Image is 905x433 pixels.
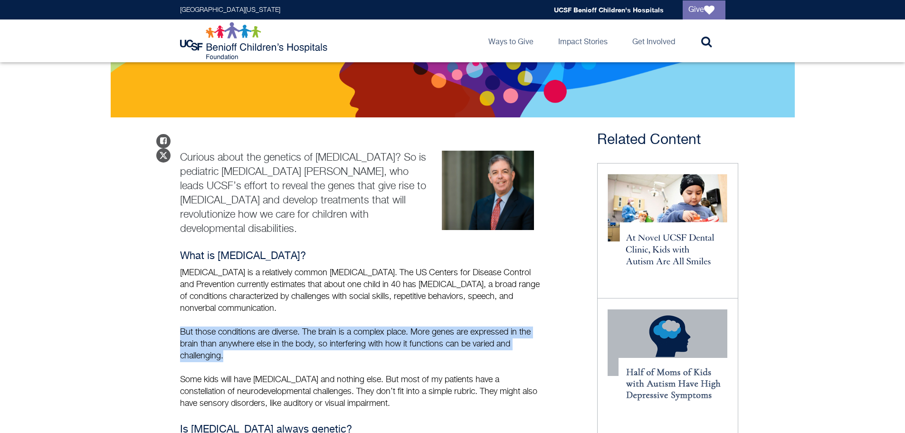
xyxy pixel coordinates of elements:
[180,151,434,236] p: Curious about the genetics of [MEDICAL_DATA]? So is pediatric [MEDICAL_DATA] [PERSON_NAME], who l...
[551,19,615,62] a: Impact Stories
[602,168,733,289] img: At Novel UCSF Dental Clinic, Kids with Autism Are All Smiles
[180,22,330,60] img: Logo for UCSF Benioff Children's Hospitals Foundation
[602,303,733,424] img: Half of moms of kids with autism have high depressive symptoms
[180,267,546,315] p: [MEDICAL_DATA] is a relatively common [MEDICAL_DATA]. The US Centers for Disease Control and Prev...
[597,132,725,149] h3: Related Content
[180,7,280,13] a: [GEOGRAPHIC_DATA][US_STATE]
[180,374,546,410] p: Some kids will have [MEDICAL_DATA] and nothing else. But most of my patients have a constellation...
[481,19,541,62] a: Ways to Give
[625,19,683,62] a: Get Involved
[683,0,725,19] a: Give
[180,327,546,362] p: But those conditions are diverse. The brain is a complex place. More genes are expressed in the b...
[442,151,534,230] img: Elliott Sherr, MD
[554,6,664,14] a: UCSF Benioff Children's Hospitals
[180,250,546,262] h4: What is [MEDICAL_DATA]?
